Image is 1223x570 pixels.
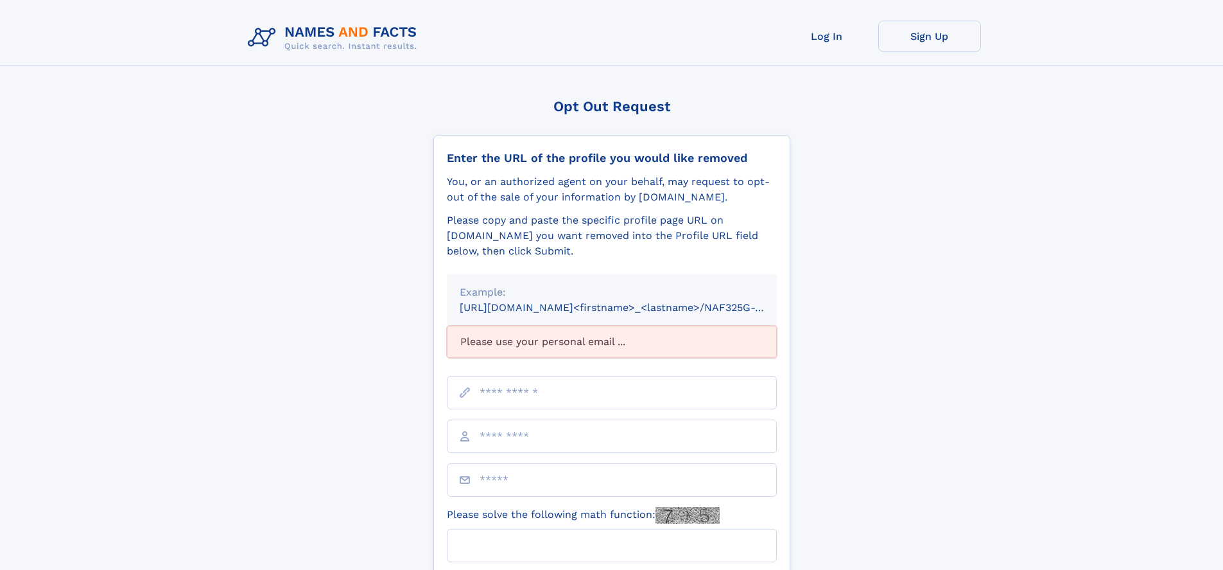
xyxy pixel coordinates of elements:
label: Please solve the following math function: [447,507,720,524]
div: Example: [460,285,764,300]
a: Log In [776,21,878,52]
img: Logo Names and Facts [243,21,428,55]
div: Please copy and paste the specific profile page URL on [DOMAIN_NAME] you want removed into the Pr... [447,213,777,259]
div: You, or an authorized agent on your behalf, may request to opt-out of the sale of your informatio... [447,174,777,205]
div: Opt Out Request [433,98,790,114]
div: Please use your personal email ... [447,326,777,358]
div: Enter the URL of the profile you would like removed [447,151,777,165]
a: Sign Up [878,21,981,52]
small: [URL][DOMAIN_NAME]<firstname>_<lastname>/NAF325G-xxxxxxxx [460,301,801,314]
